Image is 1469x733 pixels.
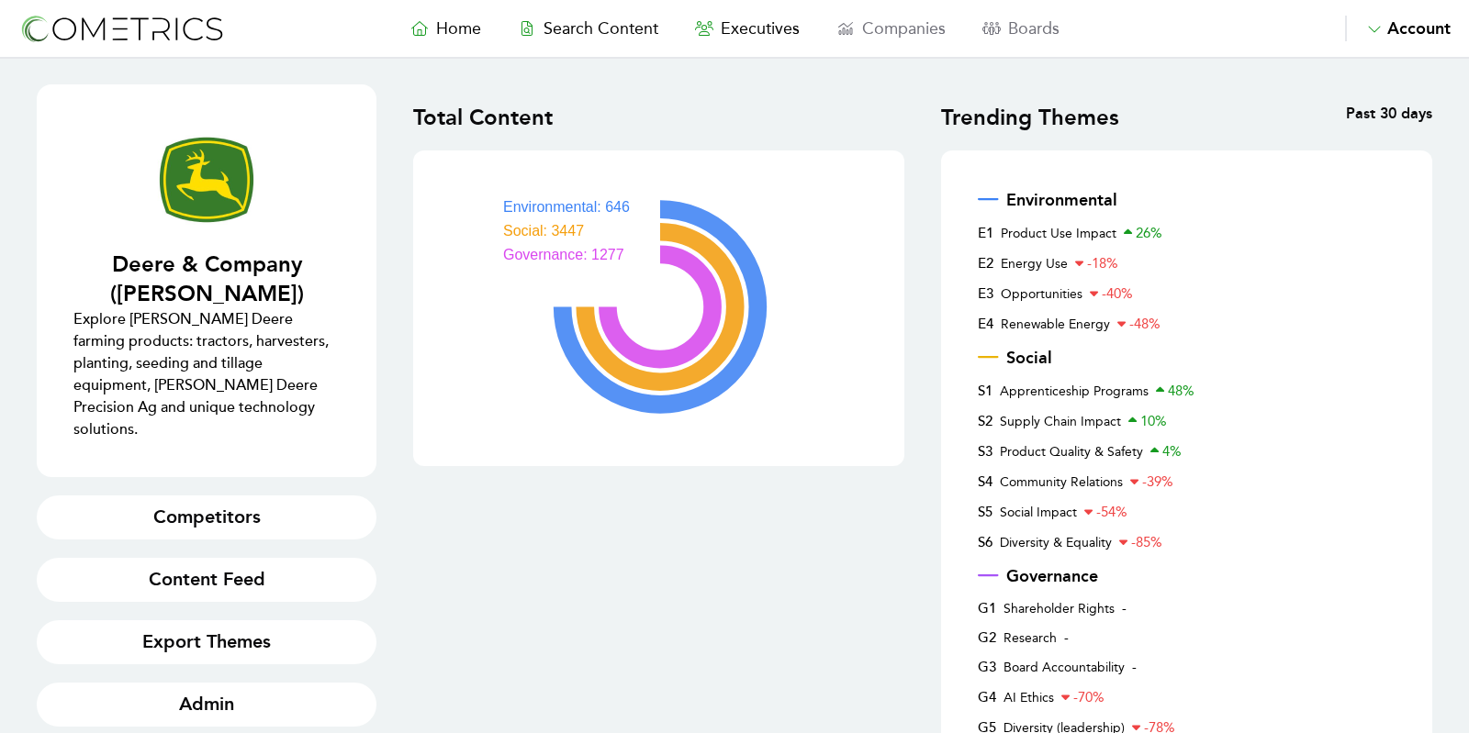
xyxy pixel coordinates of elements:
a: G4AI Ethics-70% [978,688,1104,707]
span: 26 % [1116,225,1161,241]
span: Environmental: 646 [489,199,630,215]
img: company logo [148,121,265,239]
span: S 2 [978,413,992,430]
span: - [1115,600,1127,617]
span: - [1057,629,1069,647]
span: Account [1387,18,1451,39]
a: G3Board Accountability- [978,659,1137,677]
span: E 2 [978,255,993,272]
span: Search Content [544,18,658,39]
span: -18 % [1068,255,1117,272]
span: G 1 [978,600,996,617]
a: Admin [37,683,376,727]
span: E 3 [978,285,993,303]
a: Home [392,16,499,41]
div: Trending Themes [941,103,1187,132]
span: E 1 [978,225,993,242]
h3: Social [978,345,1194,371]
a: E4Renewable Energy-48% [978,315,1160,334]
span: Governance: 1277 [489,247,624,262]
span: Executives [721,18,800,39]
span: 48 % [1149,383,1194,399]
a: Search Content [499,16,677,41]
a: S5Social Impact-54% [978,503,1127,522]
a: E1Product Use Impact26% [978,224,1161,243]
a: Content Feed [37,558,376,602]
h1: Deere & Company ([PERSON_NAME]) [73,250,340,308]
div: Total Content [413,103,659,132]
div: Past 30 days [1187,103,1433,132]
a: S2Supply Chain Impact10% [978,412,1166,431]
a: Executives [677,16,818,41]
img: logo-refresh-RPX2ODFg.svg [18,12,225,46]
span: 10 % [1121,413,1166,429]
a: S6Diversity & Equality-85% [978,533,1161,552]
span: 4 % [1143,443,1181,460]
span: Companies [862,18,946,39]
span: -39 % [1123,473,1172,490]
span: Home [436,18,481,39]
a: Boards [964,16,1078,41]
span: -85 % [1112,534,1161,550]
button: Account [1345,16,1451,41]
span: -54 % [1077,504,1127,520]
a: E2Energy Use-18% [978,254,1117,273]
h3: Governance [978,563,1194,589]
span: S 4 [978,473,992,491]
a: E3Opportunities-40% [978,284,1132,304]
span: G 4 [978,689,996,706]
span: G 3 [978,659,996,676]
a: S3Product Quality & Safety4% [978,442,1181,461]
span: -40 % [1082,285,1132,302]
span: S 5 [978,504,992,521]
span: -70 % [1054,689,1104,705]
a: S4Community Relations-39% [978,472,1172,492]
a: G2Research- [978,629,1069,648]
span: Social: 3447 [489,223,584,239]
a: G1Shareholder Rights- [978,600,1127,618]
span: S 6 [978,534,992,551]
span: Boards [1008,18,1060,39]
a: Companies [818,16,964,41]
button: Export Themes [37,620,376,664]
span: G 2 [978,629,996,647]
span: - [1125,659,1137,676]
span: S 1 [978,383,992,400]
a: S1Apprenticeship Programs48% [978,382,1194,401]
span: S 3 [978,443,992,461]
a: Competitors [37,495,376,539]
span: E 4 [978,316,993,333]
span: -48 % [1110,316,1160,332]
h3: Environmental [978,187,1194,213]
p: Explore [PERSON_NAME] Deere farming products: tractors, harvesters, planting, seeding and tillage... [73,308,340,440]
